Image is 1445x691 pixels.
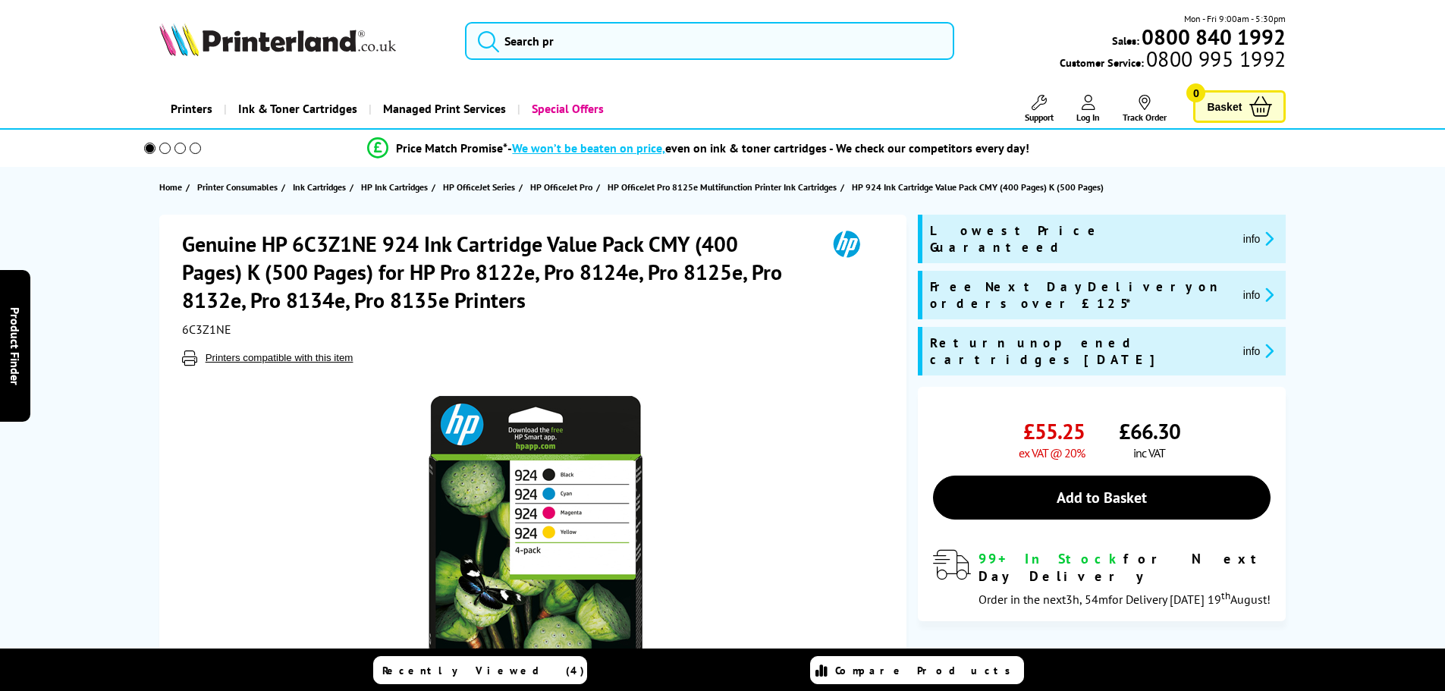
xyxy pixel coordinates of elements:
a: Ink & Toner Cartridges [224,90,369,128]
span: ex VAT @ 20% [1019,445,1085,460]
span: 6C3Z1NE [182,322,231,337]
a: Log In [1076,95,1100,123]
span: Return unopened cartridges [DATE] [930,335,1231,368]
span: We won’t be beaten on price, [512,140,665,155]
img: HP [812,230,881,258]
span: Price Match Promise* [396,140,507,155]
a: Special Offers [517,90,615,128]
span: Sales: [1112,33,1139,48]
span: Order in the next for Delivery [DATE] 19 August! [979,592,1271,607]
span: £55.25 [1023,417,1085,445]
sup: th [1221,589,1230,602]
button: Printers compatible with this item [201,351,358,364]
span: Support [1025,112,1054,123]
span: Compare Products [835,664,1019,677]
a: HP OfficeJet Pro 8125e Multifunction Printer Ink Cartridges [608,179,840,195]
a: Compare Products [810,656,1024,684]
span: HP OfficeJet Pro [530,179,592,195]
span: Customer Service: [1060,52,1286,70]
a: HP Ink Cartridges [361,179,432,195]
span: Home [159,179,182,195]
span: HP OfficeJet Series [443,179,515,195]
span: Product Finder [8,306,23,385]
h1: Genuine HP 6C3Z1NE 924 Ink Cartridge Value Pack CMY (400 Pages) K (500 Pages) for HP Pro 8122e, P... [182,230,812,314]
button: promo-description [1239,230,1279,247]
span: HP 924 Ink Cartridge Value Pack CMY (400 Pages) K (500 Pages) [852,181,1104,193]
a: Printers [159,90,224,128]
b: 0800 840 1992 [1142,23,1286,51]
a: Support [1025,95,1054,123]
a: Home [159,179,186,195]
span: HP Ink Cartridges [361,179,428,195]
span: £66.30 [1119,417,1180,445]
span: Free Next Day Delivery on orders over £125* [930,278,1231,312]
div: for Next Day Delivery [979,550,1271,585]
div: - even on ink & toner cartridges - We check our competitors every day! [507,140,1029,155]
span: Ink Cartridges [293,179,346,195]
div: modal_delivery [933,550,1271,606]
button: promo-description [1239,286,1279,303]
span: Log In [1076,112,1100,123]
img: Printerland Logo [159,23,396,56]
span: Lowest Price Guaranteed [930,222,1231,256]
input: Search pr [465,22,954,60]
a: Add to Basket [933,476,1271,520]
span: 0800 995 1992 [1144,52,1286,66]
a: Printerland Logo [159,23,447,59]
a: HP OfficeJet Series [443,179,519,195]
a: Ink Cartridges [293,179,350,195]
a: 0800 840 1992 [1139,30,1286,44]
a: Track Order [1123,95,1167,123]
span: Printer Consumables [197,179,278,195]
span: inc VAT [1133,445,1165,460]
a: Printer Consumables [197,179,281,195]
button: promo-description [1239,342,1279,360]
span: HP OfficeJet Pro 8125e Multifunction Printer Ink Cartridges [608,179,837,195]
a: Basket 0 [1193,90,1286,123]
span: 3h, 54m [1066,592,1108,607]
span: Recently Viewed (4) [382,664,585,677]
li: modal_Promise [124,135,1274,162]
span: Basket [1207,96,1242,117]
a: HP OfficeJet Pro [530,179,596,195]
span: Ink & Toner Cartridges [238,90,357,128]
a: Managed Print Services [369,90,517,128]
span: 0 [1186,83,1205,102]
a: Recently Viewed (4) [373,656,587,684]
span: Mon - Fri 9:00am - 5:30pm [1184,11,1286,26]
span: 99+ In Stock [979,550,1123,567]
